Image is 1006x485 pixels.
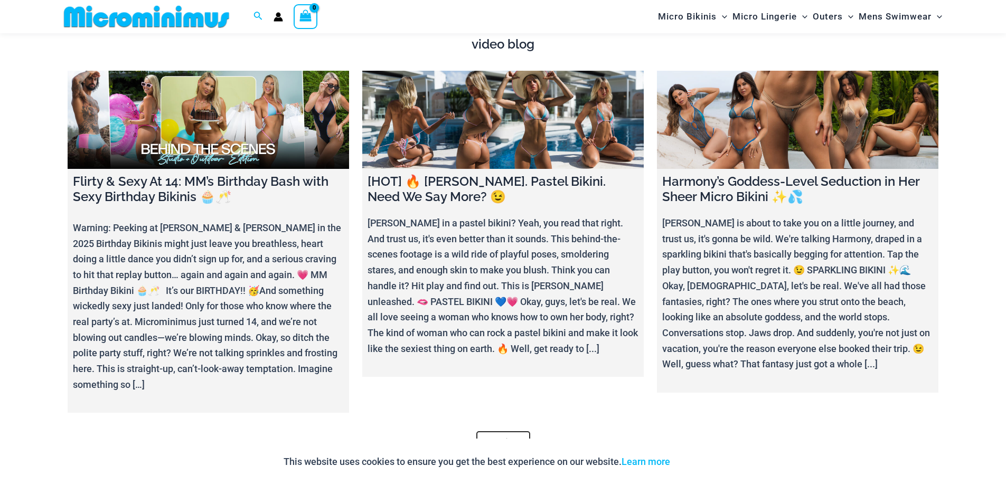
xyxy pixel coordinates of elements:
span: Menu Toggle [717,3,727,30]
h4: video blog [68,37,939,52]
a: Micro BikinisMenu ToggleMenu Toggle [655,3,730,30]
a: Account icon link [274,12,283,22]
h4: Harmony’s Goddess-Level Seduction in Her Sheer Micro Bikini ✨💦 [662,174,933,205]
a: Search icon link [253,10,263,23]
span: Menu Toggle [932,3,942,30]
span: Outers [813,3,843,30]
h4: Flirty & Sexy At 14: MM’s Birthday Bash with Sexy Birthday Bikinis 🧁🥂 [73,174,344,205]
h4: [HOT] 🔥 [PERSON_NAME]. Pastel Bikini. Need We Say More? 😉 [368,174,638,205]
span: Menu Toggle [843,3,853,30]
a: View Shopping Cart, empty [294,4,318,28]
span: Micro Bikinis [658,3,717,30]
p: [PERSON_NAME] is about to take you on a little journey, and trust us, it's gonna be wild. We're t... [662,215,933,372]
a: More Videos [476,431,530,451]
a: OutersMenu ToggleMenu Toggle [810,3,856,30]
nav: Site Navigation [654,2,947,32]
a: Micro LingerieMenu ToggleMenu Toggle [730,3,810,30]
p: This website uses cookies to ensure you get the best experience on our website. [284,454,670,470]
a: Mens SwimwearMenu ToggleMenu Toggle [856,3,945,30]
p: Warning: Peeking at [PERSON_NAME] & [PERSON_NAME] in the 2025 Birthday Bikinis might just leave y... [73,220,344,393]
p: [PERSON_NAME] in a pastel bikini? Yeah, you read that right. And trust us, it's even better than ... [368,215,638,356]
img: MM SHOP LOGO FLAT [60,5,233,28]
span: Menu Toggle [797,3,807,30]
span: Micro Lingerie [732,3,797,30]
span: Mens Swimwear [859,3,932,30]
button: Accept [678,449,723,474]
a: Learn more [622,456,670,467]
